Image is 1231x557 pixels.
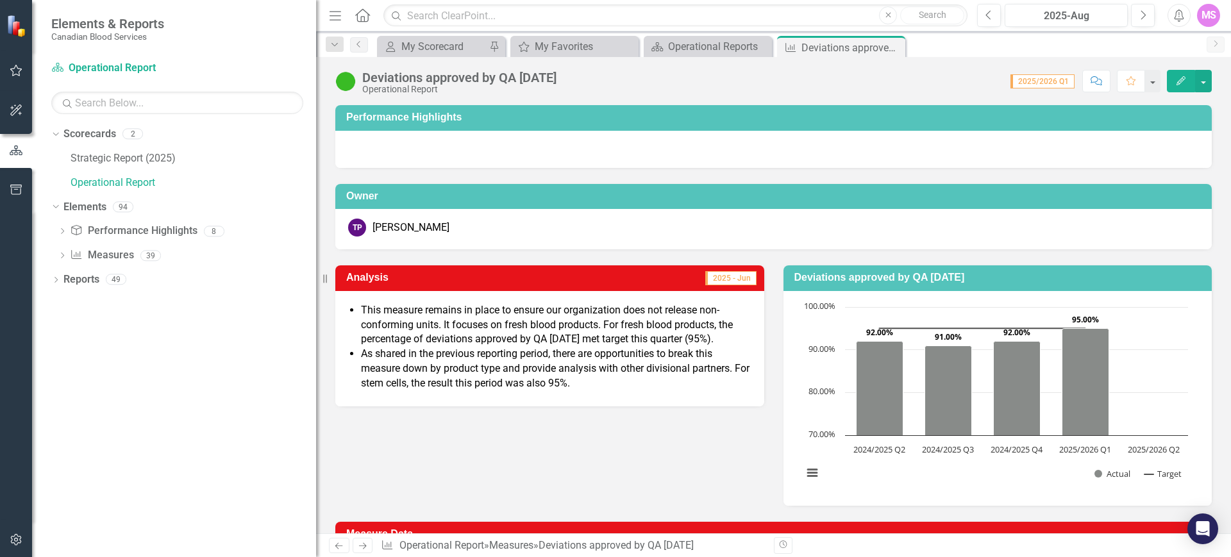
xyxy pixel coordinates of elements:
div: My Scorecard [401,38,486,54]
button: View chart menu, Chart [803,464,821,482]
text: 91.00% [935,331,962,342]
text: 2024/2025 Q2 [853,444,905,455]
h3: Deviations approved by QA [DATE] [794,272,1206,283]
small: Canadian Blood Services [51,31,164,42]
img: ClearPoint Strategy [6,13,30,38]
a: Elements [63,200,106,215]
div: Deviations approved by QA [DATE] [801,40,902,56]
div: My Favorites [535,38,635,54]
button: Search [900,6,964,24]
button: Show Target [1144,468,1182,479]
div: 49 [106,274,126,285]
a: Operational Report [399,539,484,551]
span: 2025/2026 Q1 [1010,74,1075,88]
img: On Target [335,71,356,92]
text: 2024/2025 Q3 [922,444,974,455]
h3: Performance Highlights [346,112,1205,123]
div: 2 [122,129,143,140]
text: 2024/2025 Q4 [991,444,1043,455]
path: 2025/2026 Q1, 95. Actual. [1062,328,1109,435]
text: 70.00% [808,428,835,440]
text: 2025/2026 Q1 [1059,444,1111,455]
div: 94 [113,201,133,212]
text: 90.00% [808,343,835,354]
a: Scorecards [63,127,116,142]
li: This measure remains in place to ensure our organization does not release non-conforming units. I... [361,303,751,347]
svg: Interactive chart [796,301,1194,493]
button: 2025-Aug [1005,4,1128,27]
text: 2025/2026 Q2 [1128,444,1180,455]
text: 92.00% [1003,327,1030,338]
div: Operational Reports [668,38,769,54]
input: Search Below... [51,92,303,114]
li: As shared in the previous reporting period, there are opportunities to break this measure down by... [361,347,751,391]
button: Show Actual [1094,468,1130,479]
a: Measures [70,248,133,263]
h3: Measure Data [346,528,1205,540]
a: Strategic Report (2025) [71,151,316,166]
path: 2024/2025 Q4, 92. Actual. [993,341,1040,435]
div: Open Intercom Messenger [1187,513,1218,544]
text: 100.00% [804,300,835,312]
path: 2024/2025 Q3, 91. Actual. [925,345,971,435]
input: Search ClearPoint... [383,4,967,27]
text: 80.00% [808,385,835,397]
div: Deviations approved by QA [DATE] [539,539,694,551]
div: Chart. Highcharts interactive chart. [796,301,1200,493]
span: Elements & Reports [51,16,164,31]
a: Operational Report [71,176,316,190]
a: My Scorecard [380,38,486,54]
div: Deviations approved by QA [DATE] [362,71,557,85]
a: Operational Reports [647,38,769,54]
div: [PERSON_NAME] [373,220,449,235]
a: Operational Report [51,61,212,76]
text: 95.00% [1072,314,1099,325]
div: TP [348,219,366,237]
a: Measures [489,539,533,551]
div: » » [381,538,764,553]
a: Performance Highlights [70,224,197,238]
a: Reports [63,272,99,287]
g: Actual, series 1 of 2. Bar series with 5 bars. [856,307,1154,436]
span: 2025 - Jun [705,271,757,285]
path: 2024/2025 Q2, 92. Actual. [856,341,903,435]
div: 2025-Aug [1009,8,1123,24]
h3: Owner [346,190,1205,202]
div: Operational Report [362,85,557,94]
h3: Analysis [346,272,530,283]
span: Search [919,10,946,20]
div: 8 [204,226,224,237]
text: 92.00% [866,327,893,338]
div: 39 [140,250,161,261]
a: My Favorites [514,38,635,54]
button: MS [1197,4,1220,27]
